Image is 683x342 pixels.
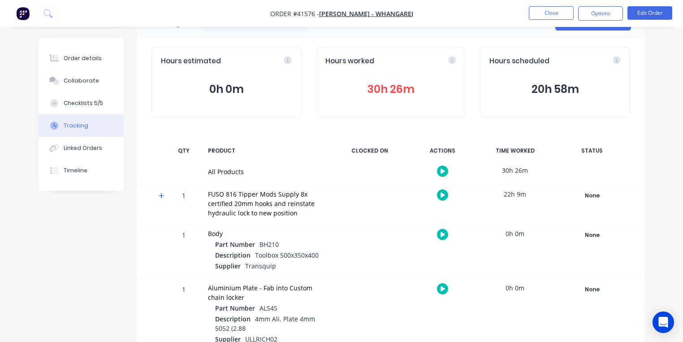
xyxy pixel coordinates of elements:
[161,81,292,98] button: 0h 0m
[325,81,457,98] button: 30h 26m
[245,262,276,270] span: Transquip
[489,81,621,98] button: 20h 58m
[481,184,549,204] div: 22h 9m
[39,159,124,182] button: Timeline
[529,6,574,20] button: Close
[64,77,99,85] div: Collaborate
[39,47,124,70] button: Order details
[161,56,221,66] span: Hours estimated
[336,141,403,160] div: CLOCKED ON
[255,251,319,259] span: Toolbox 500x350x400
[39,114,124,137] button: Tracking
[170,141,197,160] div: QTY
[64,122,88,130] div: Tracking
[270,9,319,18] span: Order #41576 -
[64,54,102,62] div: Order details
[578,6,623,21] button: Options
[215,240,255,249] span: Part Number
[208,283,325,302] div: Aluminium Plate - Fab into Custom chain locker
[215,250,251,260] span: Description
[215,303,255,313] span: Part Number
[208,167,325,176] div: All Products
[627,6,672,20] button: Edit Order
[170,185,197,223] div: 1
[203,141,331,160] div: PRODUCT
[409,141,476,160] div: ACTIONS
[325,56,374,66] span: Hours worked
[170,225,197,277] div: 1
[64,144,102,152] div: Linked Orders
[208,229,325,238] div: Body
[259,240,279,249] span: BH210
[560,190,624,202] div: None
[554,141,630,160] div: STATUS
[39,70,124,92] button: Collaborate
[64,99,103,107] div: Checklists 5/5
[653,311,674,333] div: Open Intercom Messenger
[39,92,124,114] button: Checklists 5/5
[560,284,624,295] div: None
[319,9,413,18] a: [PERSON_NAME] - Whangarei
[481,278,549,298] div: 0h 0m
[259,304,277,312] span: ALS4S
[215,314,251,324] span: Description
[208,189,325,218] div: FUSO 816 Tipper Mods Supply 8x certified 20mm hooks and reinstate hydraulic lock to new position
[215,261,241,271] span: Supplier
[481,224,549,244] div: 0h 0m
[559,229,625,241] button: None
[16,7,30,20] img: Factory
[481,141,549,160] div: TIME WORKED
[489,56,549,66] span: Hours scheduled
[559,189,625,202] button: None
[64,167,87,175] div: Timeline
[559,283,625,296] button: None
[39,137,124,159] button: Linked Orders
[481,160,549,180] div: 30h 26m
[215,315,315,333] span: 4mm Ali. Plate 4mm 5052 (2.88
